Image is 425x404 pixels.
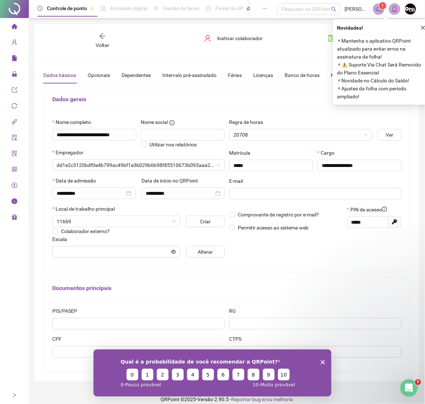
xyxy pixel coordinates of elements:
[246,7,251,11] span: pushpin
[57,216,176,227] span: 11669
[52,307,82,315] label: PIS/PASEP
[405,4,416,14] img: 25567
[337,24,363,32] span: Novidades !
[229,118,268,126] label: Regra de horas
[12,52,17,66] span: file
[345,5,369,13] span: [PERSON_NAME]
[141,118,168,126] span: Nome social
[52,235,72,243] label: Escala
[229,149,255,157] label: Matrícula
[88,71,110,79] div: Opcionais
[12,163,17,178] span: qrcode
[206,6,211,11] span: dashboard
[262,6,267,11] span: ellipsis
[38,6,43,11] span: clock-circle
[378,129,402,141] button: Ver
[12,20,17,35] span: home
[43,71,76,79] div: Dados básicos
[122,71,151,79] div: Dependentes
[162,71,216,79] div: Intervalo pré-assinalado
[317,149,339,157] label: Cargo
[170,120,175,125] span: info-circle
[12,132,17,146] span: audit
[215,5,244,11] span: Painel do DP
[186,246,225,258] button: Alterar
[47,5,87,11] span: Controle de ponto
[12,100,17,114] span: sync
[12,84,17,98] span: export
[233,129,368,140] span: 20708
[238,225,308,231] span: Permitir acesso ao sistema web
[386,131,393,139] span: Ver
[12,36,17,51] span: user-add
[52,149,88,156] label: Empregador
[12,68,17,82] span: lock
[154,6,159,11] span: sun
[12,116,17,130] span: api
[199,33,268,44] button: Inativar colaborador
[52,118,96,126] label: Nome completo
[200,218,211,225] span: Criar
[186,216,225,227] button: Criar
[415,379,421,385] span: 5
[101,6,106,11] span: file-done
[228,71,242,79] div: Férias
[163,5,200,11] span: Gestão de férias
[12,393,17,398] span: right
[376,6,382,12] span: notification
[229,335,246,343] label: CTPS
[229,307,241,315] label: RG
[253,71,273,79] div: Licenças
[350,206,387,214] span: PIN de acesso
[238,212,319,218] span: Comprovante de registro por e-mail?
[232,397,293,403] span: Reportar bug e/ou melhoria
[90,7,94,11] span: pushpin
[12,195,17,210] span: info-circle
[198,248,213,256] span: Alterar
[99,33,106,40] span: arrow-left
[382,3,384,8] span: 1
[391,6,398,12] span: bell
[52,284,402,293] h5: Documentos principais
[96,42,109,48] span: Voltar
[171,249,176,254] span: eye
[285,71,320,79] div: Banco de horas
[204,35,211,42] span: user-delete
[12,211,17,225] span: gift
[217,34,263,42] span: Inativar colaborador
[382,207,387,212] span: info-circle
[379,2,386,9] sup: 1
[229,177,247,185] label: E-mail
[52,95,402,104] h5: Dados gerais
[110,5,147,11] span: Admissão digital
[331,71,351,79] div: Histórico
[141,177,203,185] label: Data de início no QRPoint
[149,142,197,147] span: Utilizar nos relatórios
[52,205,119,213] label: Local de trabalho principal
[328,35,336,42] span: save
[57,160,220,171] span: dd1e2c3120bdf0e4b799ac49bf1e3b029b6b98f85510673b093aaa2953e57fa7
[331,7,337,12] span: search
[52,177,101,185] label: Data de admissão
[93,349,332,397] iframe: Pesquisa da QRPoint
[61,228,110,234] span: Colaborador externo?
[198,397,214,403] span: Versão
[12,147,17,162] span: solution
[400,379,418,397] iframe: Intercom live chat
[323,33,361,44] button: Salvar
